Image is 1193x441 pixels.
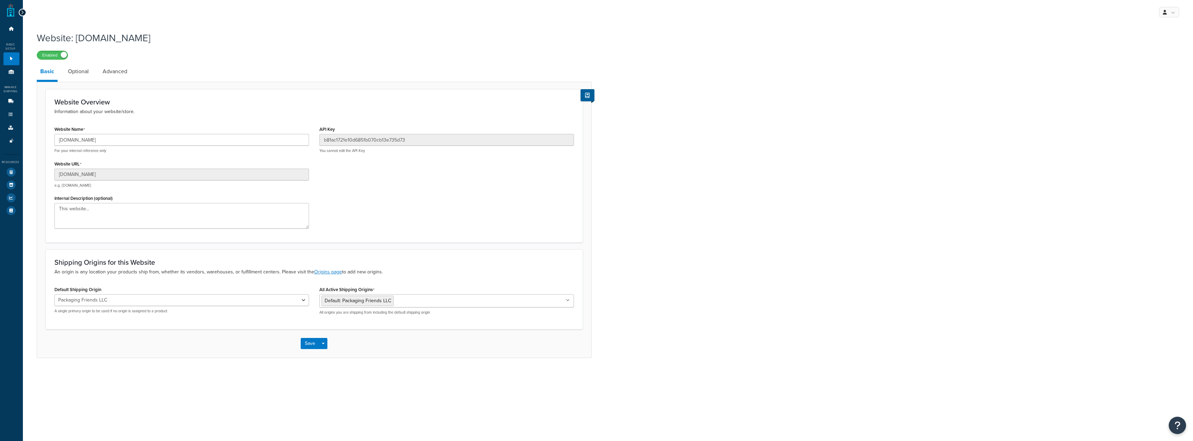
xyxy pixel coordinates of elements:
[54,98,574,106] h3: Website Overview
[1169,417,1186,434] button: Open Resource Center
[54,108,574,116] p: Information about your website/store.
[3,23,19,35] li: Dashboard
[54,287,101,292] label: Default Shipping Origin
[301,338,319,349] button: Save
[3,108,19,121] li: Shipping Rules
[581,89,594,101] button: Show Help Docs
[325,297,391,304] span: Default: Packaging Friends LLC
[314,268,342,275] a: Origins page
[54,203,309,229] textarea: This website...
[37,31,583,45] h1: Website: [DOMAIN_NAME]
[54,183,309,188] p: e.g. [DOMAIN_NAME]
[99,63,131,80] a: Advanced
[54,127,85,132] label: Website Name
[54,308,309,314] p: A single primary origin to be used if no origin is assigned to a product
[3,204,19,217] li: Help Docs
[319,310,574,315] p: All origins you are shipping from including the default shipping origin
[319,127,335,132] label: API Key
[3,135,19,147] li: Advanced Features
[3,179,19,191] li: Marketplace
[3,192,19,204] li: Analytics
[54,258,574,266] h3: Shipping Origins for this Website
[319,148,574,153] p: You cannot edit the API Key
[3,121,19,134] li: Boxes
[3,166,19,178] li: Test Your Rates
[54,148,309,153] p: For your internal reference only
[54,196,113,201] label: Internal Description (optional)
[3,95,19,108] li: Carriers
[37,63,58,82] a: Basic
[319,134,574,146] input: XDL713J089NBV22
[37,51,68,59] label: Enabled
[3,66,19,78] li: Origins
[65,63,92,80] a: Optional
[3,52,19,65] li: Websites
[54,268,574,276] p: An origin is any location your products ship from, whether its vendors, warehouses, or fulfillmen...
[319,287,375,292] label: All Active Shipping Origins
[54,161,81,167] label: Website URL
